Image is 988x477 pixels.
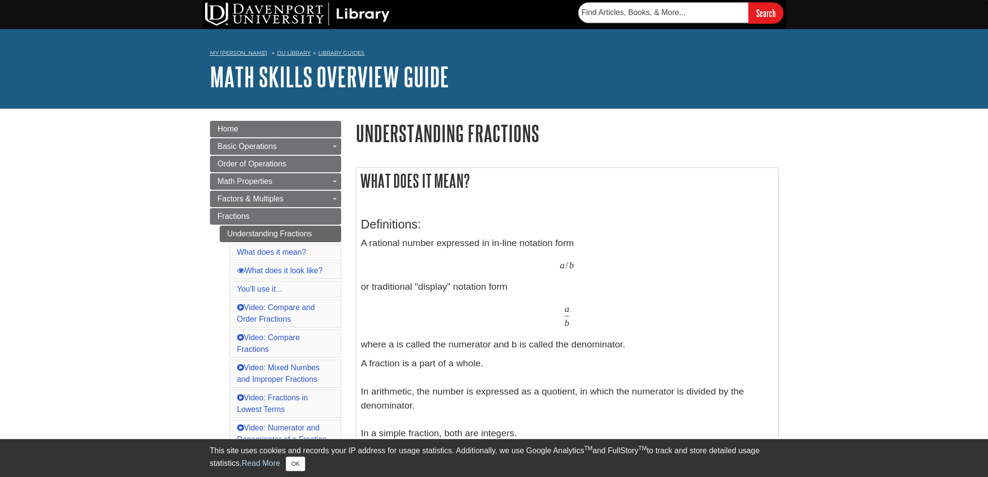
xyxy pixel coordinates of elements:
[566,260,568,271] span: /
[210,156,341,172] a: Order of Operations
[639,445,647,452] sup: TM
[210,191,341,207] a: Factors & Multiples
[210,173,341,190] a: Math Properties
[237,394,308,413] a: Video: Fractions in Lowest Terms
[318,49,364,56] a: Library Guides
[218,195,284,203] span: Factors & Multiples
[356,168,778,194] h2: What does it mean?
[578,2,783,23] form: Searches DU Library's articles, books, and more
[748,2,783,23] input: Search
[210,138,341,155] a: Basic Operations
[220,226,341,242] a: Understanding Fractions
[218,142,277,150] span: Basic Operations
[578,2,748,23] input: Find Articles, Books, & More...
[361,217,773,231] h3: Definitions:
[218,177,273,185] span: Math Properties
[210,47,779,62] nav: breadcrumb
[242,459,280,467] a: Read More
[210,208,341,225] a: Fractions
[361,236,773,352] p: A rational number expressed in in-line notation form or traditional "display" notation form where...
[237,266,323,275] a: What does it look like?
[277,49,311,56] a: DU Library
[569,260,574,271] span: b
[356,121,779,146] h1: Understanding Fractions
[218,160,286,168] span: Order of Operations
[218,212,250,220] span: Fractions
[565,303,570,314] span: a
[286,457,305,471] button: Close
[237,248,306,256] a: What does it mean?
[237,333,300,353] a: Video: Compare Fractions
[237,303,315,323] a: Video: Compare and Order Fractions
[210,121,341,137] a: Home
[237,363,320,383] a: Video: Mixed Numbes and Improper Fractions
[210,445,779,471] div: This site uses cookies and records your IP address for usage statistics. Additionally, we use Goo...
[584,445,592,452] sup: TM
[210,62,449,92] a: Math Skills Overview Guide
[237,285,282,293] a: You'll use it...
[237,424,327,444] a: Video: Numerator and Denominator of a Fraction
[205,2,390,26] img: DU Library
[565,317,570,329] span: b
[210,49,267,57] a: My [PERSON_NAME]
[560,260,565,271] span: a
[218,125,239,133] span: Home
